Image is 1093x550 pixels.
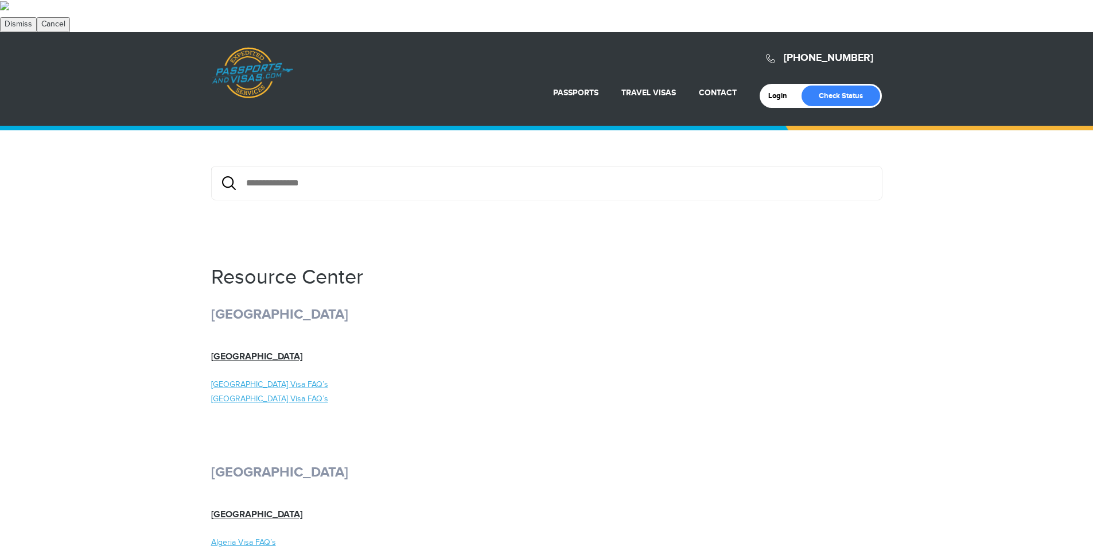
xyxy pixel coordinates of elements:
[553,88,598,98] a: Passports
[699,88,737,98] a: Contact
[211,306,882,323] h2: [GEOGRAPHIC_DATA]
[211,509,302,520] a: [GEOGRAPHIC_DATA]
[621,88,676,98] a: Travel Visas
[211,351,302,362] a: [GEOGRAPHIC_DATA]
[211,537,538,549] a: Algeria Visa FAQ’s
[37,17,70,32] button: Cancel
[211,394,538,405] a: [GEOGRAPHIC_DATA] Visa FAQ’s
[802,86,880,106] a: Check Status
[211,266,882,289] h1: Resource Center
[211,464,882,481] h2: [GEOGRAPHIC_DATA]
[211,379,538,391] a: [GEOGRAPHIC_DATA] Visa FAQ’s
[211,166,882,200] div: {/exp:low_search:form}
[768,91,795,100] a: Login
[784,52,873,64] a: [PHONE_NUMBER]
[212,47,293,99] a: Passports & [DOMAIN_NAME]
